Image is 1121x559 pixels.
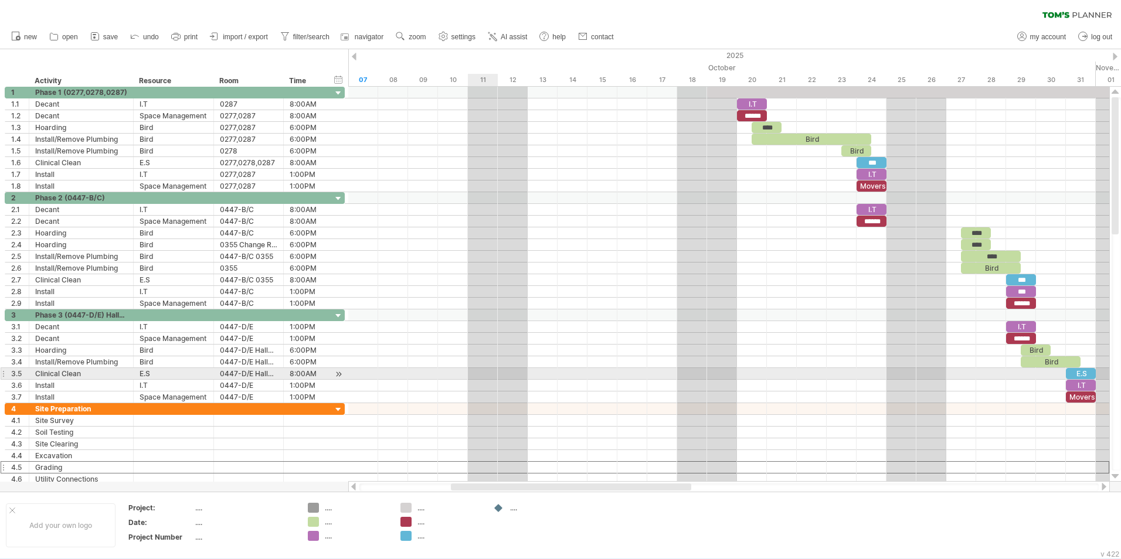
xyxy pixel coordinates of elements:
div: I.T [140,286,208,297]
div: Project Number [128,532,193,542]
div: Bird [140,134,208,145]
div: 4.1 [11,415,29,426]
a: print [168,29,201,45]
span: help [552,33,566,41]
div: Tuesday, 7 October 2025 [348,74,378,86]
div: Hoarding [35,227,127,238]
div: 0447-D/E [220,321,277,332]
div: 1.5 [11,145,29,156]
div: Resource [139,75,207,87]
div: Bird [1021,345,1051,356]
div: Monday, 13 October 2025 [528,74,558,86]
div: 1.1 [11,98,29,110]
div: 4.5 [11,462,29,473]
span: settings [451,33,475,41]
div: Bird [140,239,208,250]
div: I.T [857,169,886,180]
div: 1:00PM [290,180,320,192]
div: .... [325,517,389,527]
span: import / export [223,33,268,41]
div: Hoarding [35,345,127,356]
div: Wednesday, 22 October 2025 [797,74,827,86]
div: 4.3 [11,438,29,449]
div: I.T [140,204,208,215]
div: Bird [140,251,208,262]
div: 6:00PM [290,356,320,367]
div: 2.1 [11,204,29,215]
div: Excavation [35,450,127,461]
div: Tuesday, 14 October 2025 [558,74,587,86]
div: 0277,0287 [220,180,277,192]
div: Friday, 10 October 2025 [438,74,468,86]
div: 2.3 [11,227,29,238]
div: Bird [140,263,208,274]
div: 3.1 [11,321,29,332]
div: I.T [1066,380,1096,391]
div: 8:00AM [290,157,320,168]
div: 2.7 [11,274,29,285]
div: E.S [1066,368,1096,379]
div: 3.2 [11,333,29,344]
div: I.T [737,98,767,110]
div: Install/Remove Plumbing [35,134,127,145]
div: Decant [35,333,127,344]
div: 0277,0287 [220,134,277,145]
div: 1:00PM [290,391,320,403]
div: Thursday, 16 October 2025 [617,74,647,86]
div: Thursday, 30 October 2025 [1036,74,1066,86]
div: Hoarding [35,122,127,133]
div: 8:00AM [290,204,320,215]
div: 8:00AM [290,368,320,379]
div: 0277,0287 [220,110,277,121]
div: Decant [35,216,127,227]
div: .... [195,517,294,527]
div: 0447-D/E [220,380,277,391]
div: v 422 [1100,550,1119,558]
div: Decant [35,110,127,121]
div: 0447-D/E Hallway [220,368,277,379]
div: 4.4 [11,450,29,461]
div: Friday, 24 October 2025 [857,74,886,86]
div: 6:00PM [290,122,320,133]
div: Hoarding [35,239,127,250]
div: 1.2 [11,110,29,121]
div: 8:00AM [290,98,320,110]
div: I.T [140,380,208,391]
span: log out [1091,33,1112,41]
div: 1:00PM [290,298,320,309]
div: Thursday, 9 October 2025 [408,74,438,86]
div: 0355 Change Room [220,239,277,250]
a: settings [436,29,479,45]
div: Saturday, 18 October 2025 [677,74,707,86]
span: filter/search [293,33,329,41]
div: Install [35,298,127,309]
div: 6:00PM [290,134,320,145]
div: 8:00AM [290,274,320,285]
a: import / export [207,29,271,45]
div: Thursday, 23 October 2025 [827,74,857,86]
div: Bird [1021,356,1081,367]
span: zoom [409,33,426,41]
div: Bird [961,263,1021,274]
span: navigator [355,33,383,41]
div: 1:00PM [290,169,320,180]
div: 1.6 [11,157,29,168]
div: Decant [35,98,127,110]
span: save [103,33,118,41]
div: 3.3 [11,345,29,356]
div: Bird [841,145,871,156]
div: Install/Remove Plumbing [35,145,127,156]
div: Saturday, 11 October 2025 [468,74,498,86]
div: 3.4 [11,356,29,367]
div: scroll to activity [333,368,344,380]
div: Bird [140,227,208,238]
a: save [87,29,121,45]
div: Space Management [140,110,208,121]
div: Wednesday, 8 October 2025 [378,74,408,86]
a: filter/search [277,29,333,45]
div: Tuesday, 28 October 2025 [976,74,1006,86]
div: 1.3 [11,122,29,133]
div: Time [289,75,320,87]
div: 4.2 [11,427,29,438]
div: 0277,0287 [220,122,277,133]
